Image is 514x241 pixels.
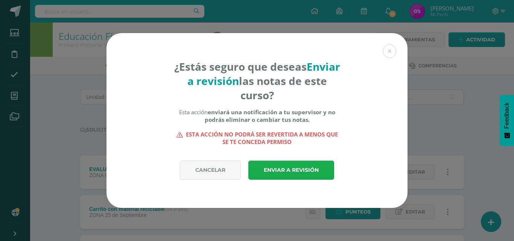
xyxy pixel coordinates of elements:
[500,95,514,146] button: Feedback - Mostrar encuesta
[248,161,334,180] a: Enviar a revisión
[187,59,340,88] strong: Enviar a revisión
[174,108,341,123] div: Esta acción
[205,108,335,123] b: enviará una notificación a tu supervisor y no podrás eliminar o cambiar tus notas.
[383,44,396,58] button: Close (Esc)
[180,161,241,180] a: Cancelar
[503,102,510,129] span: Feedback
[174,59,341,102] h4: ¿Estás seguro que deseas las notas de este curso?
[174,130,341,146] strong: Esta acción no podrá ser revertida a menos que se te conceda permiso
